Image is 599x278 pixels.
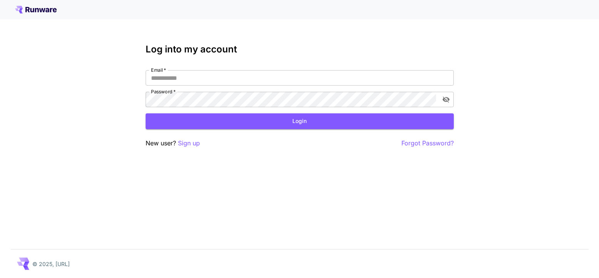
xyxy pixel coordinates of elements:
[401,138,454,148] button: Forgot Password?
[439,93,453,106] button: toggle password visibility
[178,138,200,148] button: Sign up
[151,88,176,95] label: Password
[146,113,454,129] button: Login
[32,260,70,268] p: © 2025, [URL]
[146,138,200,148] p: New user?
[146,44,454,55] h3: Log into my account
[151,67,166,73] label: Email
